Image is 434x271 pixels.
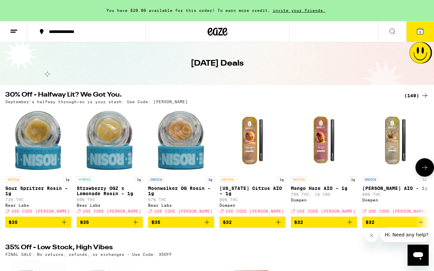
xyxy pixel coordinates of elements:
span: $32 [223,220,232,225]
div: Bear Labs [77,203,143,207]
img: Bear Labs - Moonwalker OG Rosin - 1g [148,107,214,173]
img: Dompen - Mango Haze AIO - 1g [291,107,357,173]
p: HYBRID [77,176,93,182]
a: Open page for King Louis XIII AIO - 1g from Dompen [362,107,428,217]
p: 1g [206,176,214,182]
iframe: Close message [365,229,378,242]
p: Sour Spritzer Rosin - 1g [5,186,71,196]
p: Moonwalker OG Rosin - 1g [148,186,214,196]
button: Add to bag [291,217,357,228]
p: 69% THC [77,197,143,202]
div: Dompen [219,203,286,207]
p: 1g [135,176,143,182]
img: Dompen - King Louis XIII AIO - 1g [362,107,428,173]
span: USE CODE [PERSON_NAME] [226,209,284,213]
span: USE CODE [PERSON_NAME] [83,209,141,213]
span: $35 [9,220,18,225]
p: SATIVA [219,176,235,182]
button: Add to bag [148,217,214,228]
img: Dompen - California Citrus AIO - 1g [219,107,286,173]
a: Open page for Moonwalker OG Rosin - 1g from Bear Labs [148,107,214,217]
p: 1g [349,176,357,182]
span: $32 [294,220,303,225]
p: 79% THC: 1% CBD [291,192,357,196]
p: September’s halfway through—so is your stash. Use Code: [PERSON_NAME] [5,100,188,104]
p: [PERSON_NAME] AIO - 1g [362,186,428,191]
span: USE CODE [PERSON_NAME] [369,209,427,213]
button: 2 [406,21,434,42]
a: Open page for California Citrus AIO - 1g from Dompen [219,107,286,217]
p: 1g [278,176,286,182]
div: Dompen [362,198,428,202]
div: Dompen [291,198,357,202]
a: Open page for Sour Spritzer Rosin - 1g from Bear Labs [5,107,71,217]
a: Open page for Mango Haze AIO - 1g from Dompen [291,107,357,217]
p: 1g [420,176,428,182]
iframe: Button to launch messaging window [408,245,429,266]
p: 89% THC [362,192,428,196]
button: Add to bag [219,217,286,228]
div: Bear Labs [5,203,71,207]
p: Mango Haze AIO - 1g [291,186,357,191]
button: Add to bag [77,217,143,228]
a: Open page for Strawberry OGZ x Lemonade Rosin - 1g from Bear Labs [77,107,143,217]
span: You have $20.00 available for this order! To earn more credit, [106,8,270,13]
iframe: Message from company [381,227,429,242]
a: (149) [404,92,429,100]
h1: [DATE] Deals [191,58,244,69]
p: [US_STATE] Citrus AIO - 1g [219,186,286,196]
p: FINAL SALE: No returns, refunds, or exchanges - Use Code: 35OFF [5,252,172,256]
h2: 35% Off - Low Stock, High Vibes [5,244,396,252]
span: USE CODE [PERSON_NAME] [12,209,70,213]
p: SATIVA [5,176,21,182]
button: Add to bag [5,217,71,228]
span: $35 [151,220,160,225]
p: INDICA [362,176,378,182]
img: Bear Labs - Sour Spritzer Rosin - 1g [5,107,71,173]
h2: 30% Off - Halfway Lit? We Got You. [5,92,396,100]
p: INDICA [148,176,164,182]
span: USE CODE [PERSON_NAME] [154,209,213,213]
div: Bear Labs [148,203,214,207]
p: SATIVA [291,176,307,182]
button: Add to bag [362,217,428,228]
a: (12) [407,244,429,252]
span: $35 [80,220,89,225]
p: 89% THC [219,197,286,202]
span: $32 [366,220,375,225]
p: 72% THC [5,197,71,202]
span: USE CODE [PERSON_NAME] [297,209,355,213]
p: Strawberry OGZ x Lemonade Rosin - 1g [77,186,143,196]
p: 1g [63,176,71,182]
span: 2 [419,30,421,34]
span: invite your friends. [270,8,328,13]
img: Bear Labs - Strawberry OGZ x Lemonade Rosin - 1g [77,107,143,173]
p: 67% THC [148,197,214,202]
